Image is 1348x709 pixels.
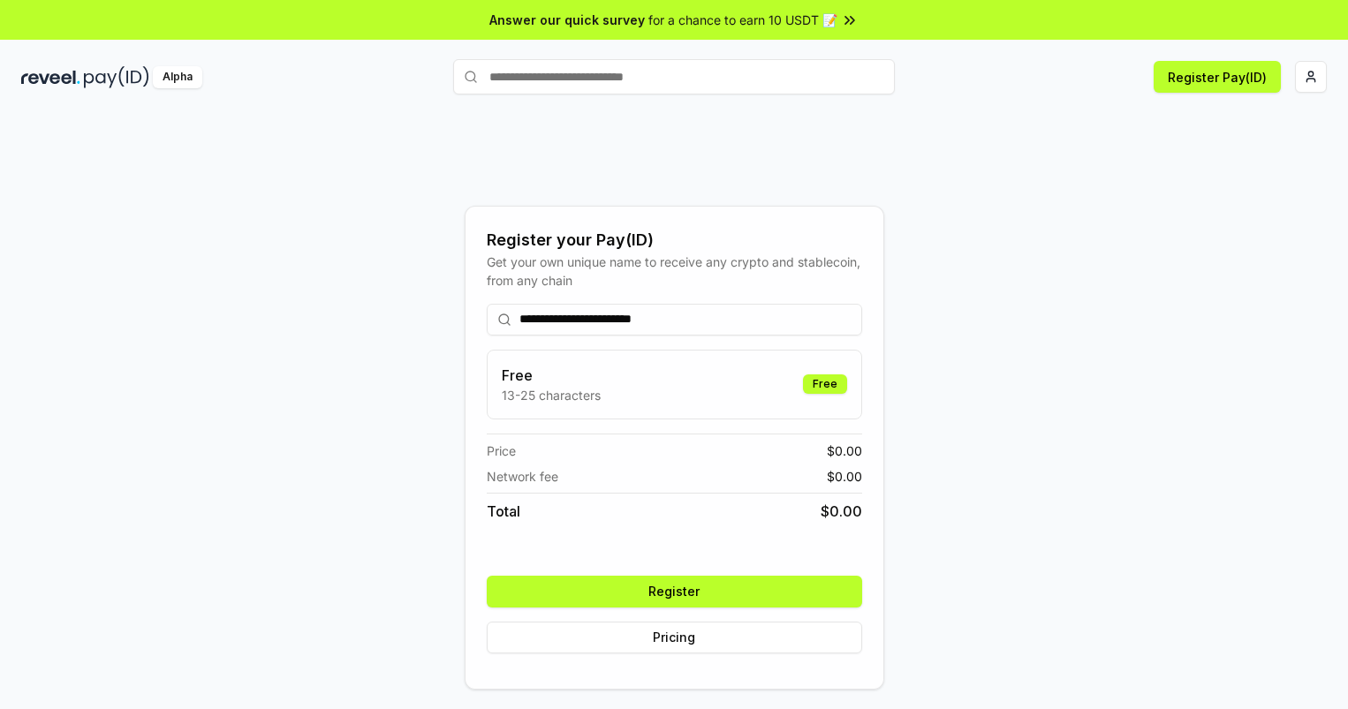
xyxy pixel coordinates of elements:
[487,576,862,607] button: Register
[821,501,862,522] span: $ 0.00
[21,66,80,88] img: reveel_dark
[648,11,837,29] span: for a chance to earn 10 USDT 📝
[487,253,862,290] div: Get your own unique name to receive any crypto and stablecoin, from any chain
[502,386,601,404] p: 13-25 characters
[803,374,847,394] div: Free
[487,501,520,522] span: Total
[84,66,149,88] img: pay_id
[487,622,862,653] button: Pricing
[827,441,862,460] span: $ 0.00
[487,467,558,486] span: Network fee
[502,365,601,386] h3: Free
[827,467,862,486] span: $ 0.00
[489,11,645,29] span: Answer our quick survey
[487,441,516,460] span: Price
[1154,61,1281,93] button: Register Pay(ID)
[153,66,202,88] div: Alpha
[487,228,862,253] div: Register your Pay(ID)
